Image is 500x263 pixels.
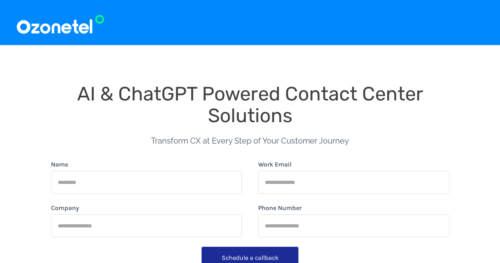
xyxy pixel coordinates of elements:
label: Company [51,203,79,213]
label: Name [51,160,68,169]
span: Transform CX at Every Step of Your Customer Journey [151,136,349,146]
label: Work Email [258,160,292,169]
span: AI & ChatGPT Powered Contact Center Solutions [77,82,428,127]
label: Phone Number [258,203,302,213]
